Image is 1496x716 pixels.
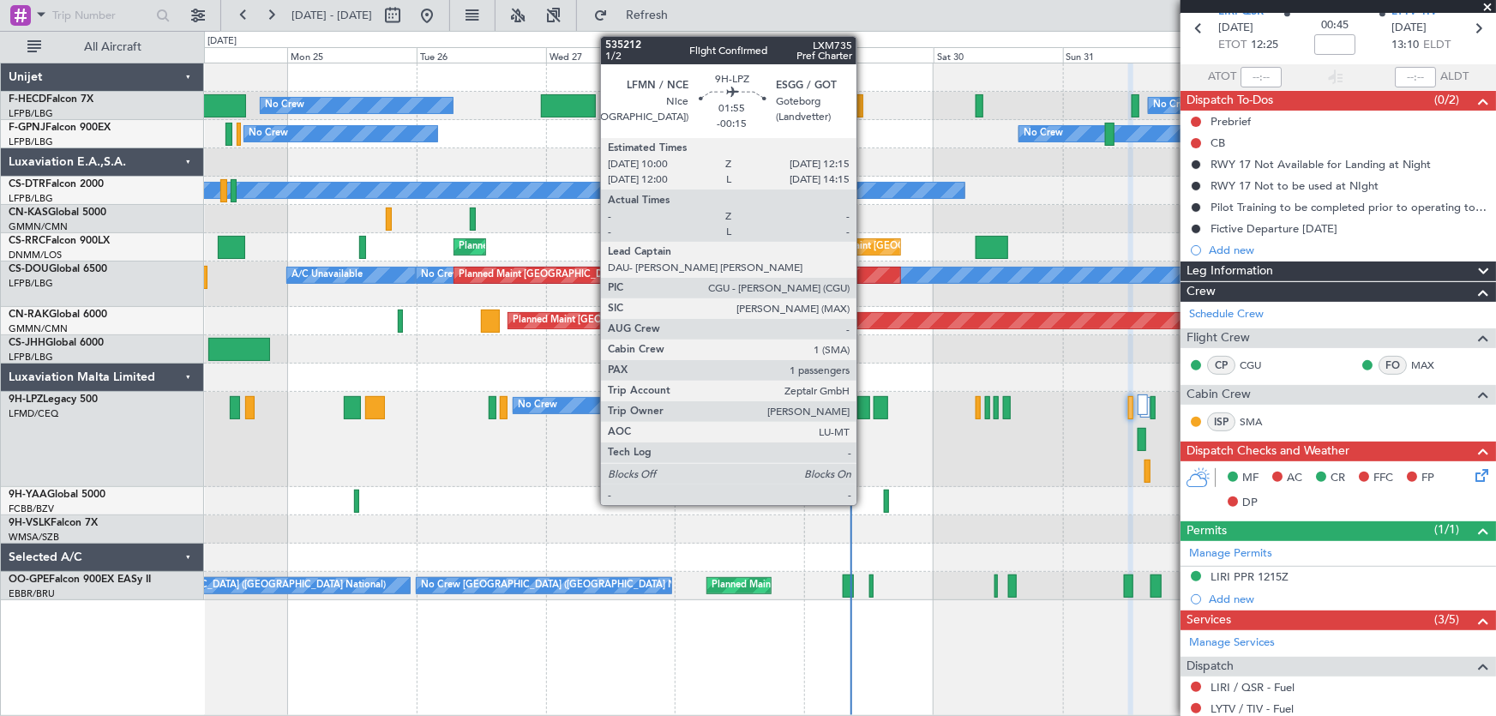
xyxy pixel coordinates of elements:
[586,2,688,29] button: Refresh
[9,310,107,320] a: CN-RAKGlobal 6000
[9,518,98,528] a: 9H-VSLKFalcon 7X
[1242,470,1259,487] span: MF
[1218,37,1247,54] span: ETOT
[808,234,1078,260] div: Planned Maint [GEOGRAPHIC_DATA] ([GEOGRAPHIC_DATA])
[9,407,58,420] a: LFMD/CEQ
[9,94,93,105] a: F-HECDFalcon 7X
[1241,67,1282,87] input: --:--
[1063,47,1193,63] div: Sun 31
[1211,680,1295,695] a: LIRI / QSR - Fuel
[9,277,53,290] a: LFPB/LBG
[9,322,68,335] a: GMMN/CMN
[45,41,181,53] span: All Aircraft
[9,394,43,405] span: 9H-LPZ
[9,575,151,585] a: OO-GPEFalcon 900EX EASy II
[1373,470,1393,487] span: FFC
[1331,470,1345,487] span: CR
[1421,470,1434,487] span: FP
[291,262,363,288] div: A/C Unavailable
[1434,611,1459,629] span: (3/5)
[417,47,546,63] div: Tue 26
[1211,221,1337,236] div: Fictive Departure [DATE]
[19,33,186,61] button: All Aircraft
[712,573,1022,599] div: Planned Maint [GEOGRAPHIC_DATA] ([GEOGRAPHIC_DATA] National)
[546,47,676,63] div: Wed 27
[9,123,111,133] a: F-GPNJFalcon 900EX
[9,338,45,348] span: CS-JHH
[9,220,68,233] a: GMMN/CMN
[1321,17,1349,34] span: 00:45
[159,47,288,63] div: Sun 24
[1251,37,1278,54] span: 12:25
[9,208,48,218] span: CN-KAS
[675,47,804,63] div: Thu 28
[1440,69,1469,86] span: ALDT
[1391,37,1419,54] span: 13:10
[249,121,288,147] div: No Crew
[1211,569,1289,584] div: LIRI PPR 1215Z
[9,575,49,585] span: OO-GPE
[1434,520,1459,539] span: (1/1)
[9,123,45,133] span: F-GPNJ
[611,9,683,21] span: Refresh
[9,587,55,600] a: EBBR/BRU
[1207,356,1235,375] div: CP
[1211,701,1294,716] a: LYTV / TIV - Fuel
[1211,114,1251,129] div: Prebrief
[1187,282,1216,302] span: Crew
[1024,121,1063,147] div: No Crew
[9,179,104,190] a: CS-DTRFalcon 2000
[9,192,53,205] a: LFPB/LBG
[1434,91,1459,109] span: (0/2)
[518,393,557,418] div: No Crew
[9,107,53,120] a: LFPB/LBG
[1211,200,1487,214] div: Pilot Training to be completed prior to operating to LFMD
[9,249,62,262] a: DNMM/LOS
[9,310,49,320] span: CN-RAK
[1208,69,1236,86] span: ATOT
[1189,545,1272,563] a: Manage Permits
[9,208,106,218] a: CN-KASGlobal 5000
[9,94,46,105] span: F-HECD
[1240,358,1278,373] a: CGU
[9,338,104,348] a: CS-JHHGlobal 6000
[1189,306,1264,323] a: Schedule Crew
[1211,157,1431,171] div: RWY 17 Not Available for Landing at Night
[287,47,417,63] div: Mon 25
[1211,135,1225,150] div: CB
[9,531,59,544] a: WMSA/SZB
[513,308,783,334] div: Planned Maint [GEOGRAPHIC_DATA] ([GEOGRAPHIC_DATA])
[1187,328,1250,348] span: Flight Crew
[9,490,47,500] span: 9H-YAA
[1209,243,1487,257] div: Add new
[1379,356,1407,375] div: FO
[291,8,372,23] span: [DATE] - [DATE]
[1187,262,1273,281] span: Leg Information
[1187,657,1234,677] span: Dispatch
[9,518,51,528] span: 9H-VSLK
[459,262,729,288] div: Planned Maint [GEOGRAPHIC_DATA] ([GEOGRAPHIC_DATA])
[1209,592,1487,606] div: Add new
[9,264,107,274] a: CS-DOUGlobal 6500
[421,262,460,288] div: No Crew
[207,34,237,49] div: [DATE]
[9,264,49,274] span: CS-DOU
[1153,93,1193,118] div: No Crew
[99,573,386,599] div: No Crew [GEOGRAPHIC_DATA] ([GEOGRAPHIC_DATA] National)
[1187,91,1273,111] span: Dispatch To-Dos
[1211,178,1379,193] div: RWY 17 Not to be used at NIght
[1391,20,1427,37] span: [DATE]
[421,573,708,599] div: No Crew [GEOGRAPHIC_DATA] ([GEOGRAPHIC_DATA] National)
[934,47,1063,63] div: Sat 30
[459,234,729,260] div: Planned Maint [GEOGRAPHIC_DATA] ([GEOGRAPHIC_DATA])
[1187,611,1231,630] span: Services
[9,179,45,190] span: CS-DTR
[1240,414,1278,430] a: SMA
[9,351,53,364] a: LFPB/LBG
[804,47,934,63] div: Fri 29
[1189,635,1275,652] a: Manage Services
[9,490,105,500] a: 9H-YAAGlobal 5000
[1218,20,1253,37] span: [DATE]
[52,3,151,28] input: Trip Number
[1207,412,1235,431] div: ISP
